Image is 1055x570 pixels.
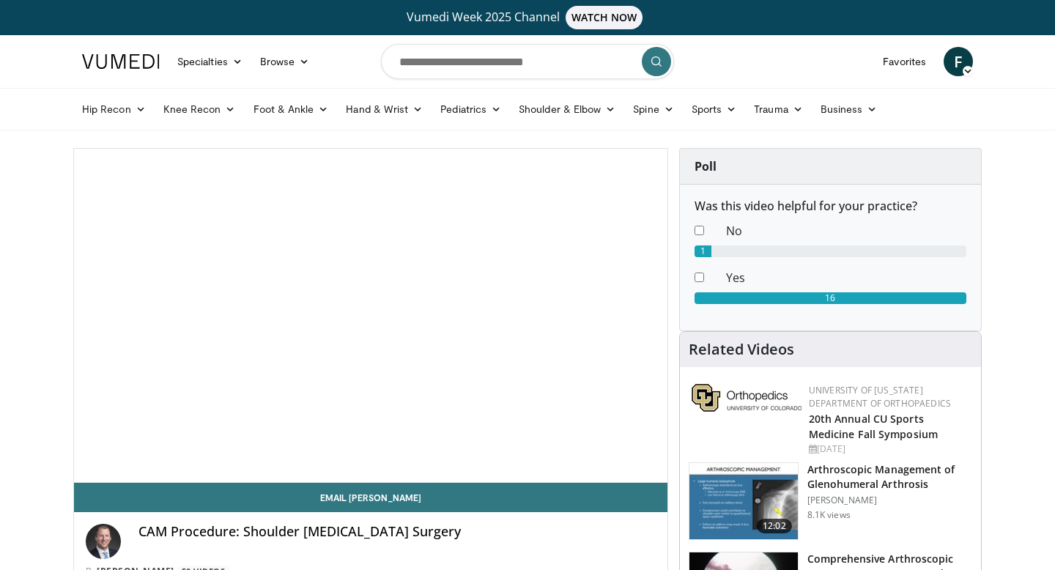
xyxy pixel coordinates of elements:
[695,292,966,304] div: 16
[757,519,792,533] span: 12:02
[74,149,667,483] video-js: Video Player
[82,54,160,69] img: VuMedi Logo
[74,483,667,512] a: Email [PERSON_NAME]
[245,95,338,124] a: Foot & Ankle
[874,47,935,76] a: Favorites
[809,443,969,456] div: [DATE]
[510,95,624,124] a: Shoulder & Elbow
[566,6,643,29] span: WATCH NOW
[432,95,510,124] a: Pediatrics
[807,509,851,521] p: 8.1K views
[809,384,951,410] a: University of [US_STATE] Department of Orthopaedics
[84,6,971,29] a: Vumedi Week 2025 ChannelWATCH NOW
[86,524,121,559] img: Avatar
[944,47,973,76] a: F
[812,95,886,124] a: Business
[689,341,794,358] h4: Related Videos
[715,269,977,286] dd: Yes
[745,95,812,124] a: Trauma
[337,95,432,124] a: Hand & Wrist
[695,245,711,257] div: 1
[155,95,245,124] a: Knee Recon
[73,95,155,124] a: Hip Recon
[807,495,972,506] p: [PERSON_NAME]
[138,524,656,540] h4: CAM Procedure: Shoulder [MEDICAL_DATA] Surgery
[251,47,319,76] a: Browse
[689,462,972,540] a: 12:02 Arthroscopic Management of Glenohumeral Arthrosis [PERSON_NAME] 8.1K views
[692,384,802,412] img: 355603a8-37da-49b6-856f-e00d7e9307d3.png.150x105_q85_autocrop_double_scale_upscale_version-0.2.png
[809,412,938,441] a: 20th Annual CU Sports Medicine Fall Symposium
[715,222,977,240] dd: No
[695,199,966,213] h6: Was this video helpful for your practice?
[807,462,972,492] h3: Arthroscopic Management of Glenohumeral Arthrosis
[689,463,798,539] img: 241590_0000_1.png.150x105_q85_crop-smart_upscale.jpg
[683,95,746,124] a: Sports
[381,44,674,79] input: Search topics, interventions
[695,158,717,174] strong: Poll
[169,47,251,76] a: Specialties
[624,95,682,124] a: Spine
